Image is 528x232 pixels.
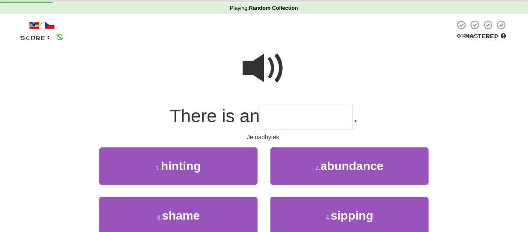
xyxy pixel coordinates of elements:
div: Mastered [455,32,508,40]
span: hinting [161,159,201,173]
small: 1 . [156,164,161,171]
small: 2 . [315,164,320,171]
span: sipping [331,209,374,222]
span: . [353,106,358,126]
button: 2.abundance [270,147,429,185]
span: 8 [56,31,63,42]
strong: Random Collection [249,5,298,11]
span: There is an [170,106,260,126]
span: abundance [320,159,384,173]
span: shame [162,209,200,222]
button: 1.hinting [99,147,258,185]
div: / [20,20,63,30]
span: Score: [20,34,51,41]
div: Je nadbytek. [20,133,508,141]
small: 4 . [326,214,331,221]
span: 0 % [457,32,465,39]
small: 3 . [157,214,162,221]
